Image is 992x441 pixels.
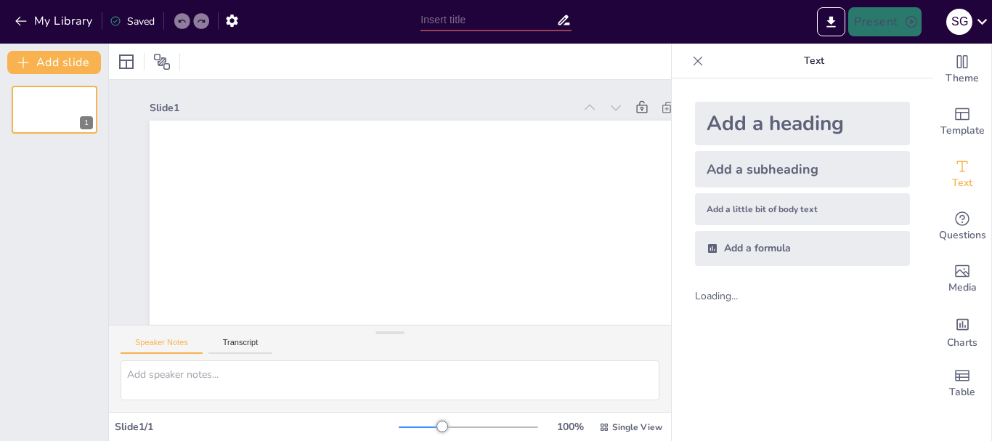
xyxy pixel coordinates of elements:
button: Speaker Notes [121,338,203,354]
span: Charts [947,335,977,351]
div: Loading... [695,289,763,303]
div: Slide 1 [150,101,574,115]
div: Add charts and graphs [933,305,991,357]
div: Add a table [933,357,991,410]
button: Add slide [7,51,101,74]
div: Layout [115,50,138,73]
div: Add a subheading [695,151,910,187]
span: Single View [612,421,662,433]
span: Theme [946,70,979,86]
div: S G [946,9,972,35]
div: 1 [12,86,97,134]
button: Present [848,7,921,36]
button: S G [946,7,972,36]
div: Change the overall theme [933,44,991,96]
div: 1 [80,116,93,129]
div: Add ready made slides [933,96,991,148]
span: Media [948,280,977,296]
button: Transcript [208,338,273,354]
span: Text [952,175,972,191]
span: Questions [939,227,986,243]
p: Text [710,44,919,78]
button: Export to PowerPoint [817,7,845,36]
div: Add images, graphics, shapes or video [933,253,991,305]
button: My Library [11,9,99,33]
div: Saved [110,15,155,28]
div: Add text boxes [933,148,991,201]
div: 100 % [553,420,588,434]
div: Add a formula [695,231,910,266]
span: Table [949,384,975,400]
input: Insert title [420,9,556,31]
div: Add a little bit of body text [695,193,910,225]
span: Template [940,123,985,139]
div: Add a heading [695,102,910,145]
div: Slide 1 / 1 [115,420,399,434]
div: Get real-time input from your audience [933,201,991,253]
span: Position [153,53,171,70]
